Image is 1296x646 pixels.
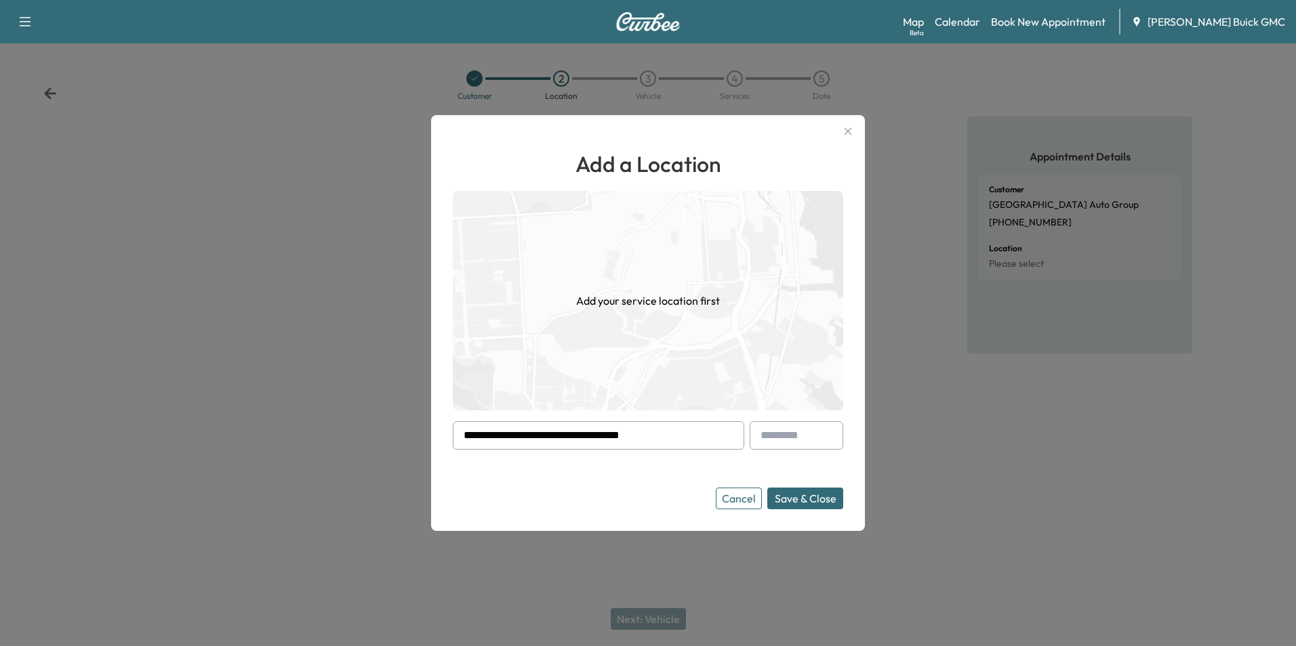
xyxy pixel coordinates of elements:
[1148,14,1285,30] span: [PERSON_NAME] Buick GMC
[576,293,720,309] h1: Add your service location first
[935,14,980,30] a: Calendar
[910,28,924,38] div: Beta
[767,488,843,509] button: Save & Close
[615,12,681,31] img: Curbee Logo
[453,148,843,180] h1: Add a Location
[991,14,1106,30] a: Book New Appointment
[453,191,843,410] img: empty-map-CL6vilOE.png
[903,14,924,30] a: MapBeta
[716,488,762,509] button: Cancel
